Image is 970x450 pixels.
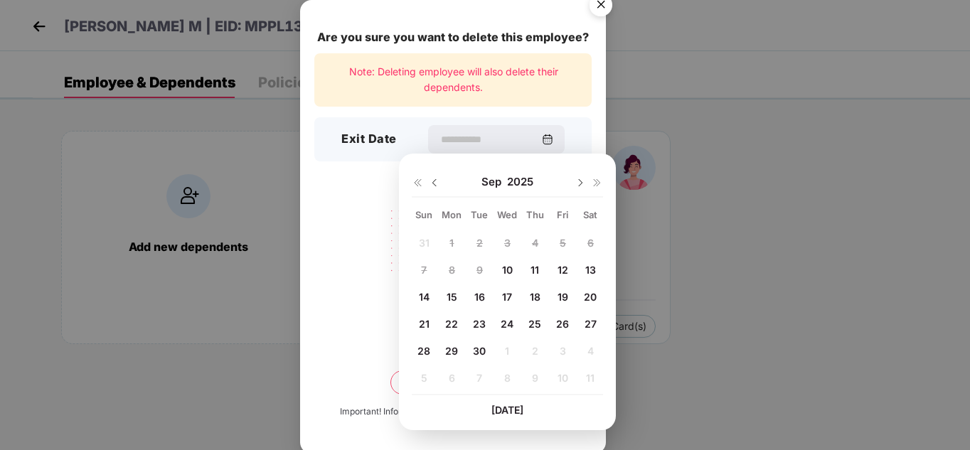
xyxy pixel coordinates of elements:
[575,177,586,188] img: svg+xml;base64,PHN2ZyBpZD0iRHJvcGRvd24tMzJ4MzIiIHhtbG5zPSJodHRwOi8vd3d3LnczLm9yZy8yMDAwL3N2ZyIgd2...
[556,318,569,330] span: 26
[467,208,492,221] div: Tue
[507,175,533,189] span: 2025
[412,208,437,221] div: Sun
[473,345,486,357] span: 30
[340,405,566,419] div: Important! Information once deleted, can’t be recovered.
[412,177,423,188] img: svg+xml;base64,PHN2ZyB4bWxucz0iaHR0cDovL3d3dy53My5vcmcvMjAwMC9zdmciIHdpZHRoPSIxNiIgaGVpZ2h0PSIxNi...
[314,53,592,107] div: Note: Deleting employee will also delete their dependents.
[445,318,458,330] span: 22
[495,208,520,221] div: Wed
[528,318,541,330] span: 25
[502,291,512,303] span: 17
[578,208,603,221] div: Sat
[474,291,485,303] span: 16
[341,130,397,149] h3: Exit Date
[550,208,575,221] div: Fri
[502,264,513,276] span: 10
[429,177,440,188] img: svg+xml;base64,PHN2ZyBpZD0iRHJvcGRvd24tMzJ4MzIiIHhtbG5zPSJodHRwOi8vd3d3LnczLm9yZy8yMDAwL3N2ZyIgd2...
[558,264,568,276] span: 12
[584,291,597,303] span: 20
[523,208,548,221] div: Thu
[439,208,464,221] div: Mon
[314,28,592,46] div: Are you sure you want to delete this employee?
[585,318,597,330] span: 27
[585,264,596,276] span: 13
[501,318,513,330] span: 24
[531,264,539,276] span: 11
[481,175,507,189] span: Sep
[447,291,457,303] span: 15
[473,318,486,330] span: 23
[390,370,516,395] button: Delete permanently
[419,291,430,303] span: 14
[542,134,553,145] img: svg+xml;base64,PHN2ZyBpZD0iQ2FsZW5kYXItMzJ4MzIiIHhtbG5zPSJodHRwOi8vd3d3LnczLm9yZy8yMDAwL3N2ZyIgd2...
[419,318,430,330] span: 21
[491,404,523,416] span: [DATE]
[373,201,533,312] img: svg+xml;base64,PHN2ZyB4bWxucz0iaHR0cDovL3d3dy53My5vcmcvMjAwMC9zdmciIHdpZHRoPSIyMjQiIGhlaWdodD0iMT...
[592,177,603,188] img: svg+xml;base64,PHN2ZyB4bWxucz0iaHR0cDovL3d3dy53My5vcmcvMjAwMC9zdmciIHdpZHRoPSIxNiIgaGVpZ2h0PSIxNi...
[445,345,458,357] span: 29
[530,291,540,303] span: 18
[417,345,430,357] span: 28
[558,291,568,303] span: 19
